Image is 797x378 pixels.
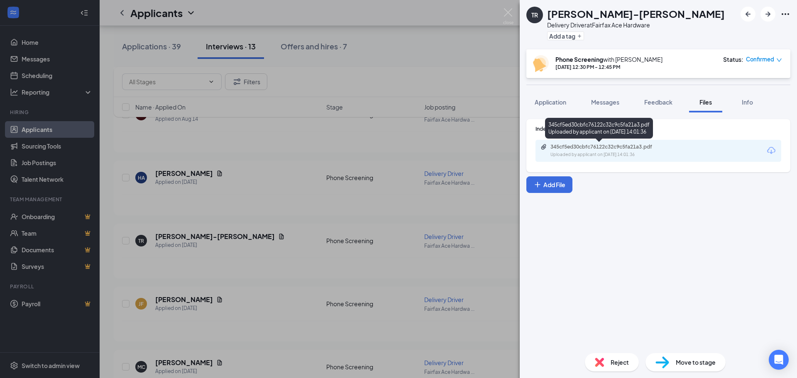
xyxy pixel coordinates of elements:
[547,21,725,29] div: Delivery Driver at Fairfax Ace Hardware
[531,11,538,19] div: TR
[763,9,773,19] svg: ArrowRight
[535,125,781,132] div: Indeed Resume
[547,7,725,21] h1: [PERSON_NAME]-[PERSON_NAME]
[741,7,755,22] button: ArrowLeftNew
[676,358,716,367] span: Move to stage
[533,180,542,189] svg: Plus
[644,98,672,106] span: Feedback
[760,7,775,22] button: ArrowRight
[535,98,566,106] span: Application
[540,144,547,150] svg: Paperclip
[742,98,753,106] span: Info
[611,358,629,367] span: Reject
[550,151,675,158] div: Uploaded by applicant on [DATE] 14:01:36
[540,144,675,158] a: Paperclip345cf5ed30cbfc76122c32c9c5fa21a3.pdfUploaded by applicant on [DATE] 14:01:36
[746,55,774,63] span: Confirmed
[769,350,789,370] div: Open Intercom Messenger
[699,98,712,106] span: Files
[526,176,572,193] button: Add FilePlus
[577,34,582,39] svg: Plus
[547,32,584,40] button: PlusAdd a tag
[555,63,663,71] div: [DATE] 12:30 PM - 12:45 PM
[780,9,790,19] svg: Ellipses
[766,146,776,156] svg: Download
[555,55,663,63] div: with [PERSON_NAME]
[545,118,653,139] div: 345cf5ed30cbfc76122c32c9c5fa21a3.pdf Uploaded by applicant on [DATE] 14:01:36
[723,55,743,63] div: Status :
[591,98,619,106] span: Messages
[550,144,667,150] div: 345cf5ed30cbfc76122c32c9c5fa21a3.pdf
[555,56,603,63] b: Phone Screening
[776,57,782,63] span: down
[743,9,753,19] svg: ArrowLeftNew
